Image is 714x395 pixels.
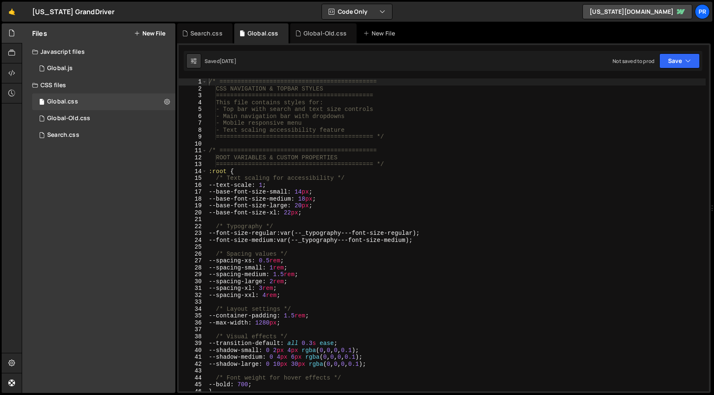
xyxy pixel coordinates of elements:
div: 25 [179,244,207,251]
div: 1 [179,78,207,86]
div: 16777/45852.css [32,110,175,127]
div: 45 [179,381,207,388]
div: Javascript files [22,43,175,60]
div: Global-Old.css [47,115,90,122]
div: 16777/45843.js [32,60,175,77]
button: Save [659,53,700,68]
a: [US_STATE][DOMAIN_NAME] [582,4,692,19]
div: 21 [179,216,207,223]
div: 30 [179,278,207,285]
div: 34 [179,306,207,313]
div: 14 [179,168,207,175]
div: Global.css [248,29,279,38]
div: New File [363,29,398,38]
div: 32 [179,292,207,299]
div: CSS files [22,77,175,93]
div: 13 [179,161,207,168]
div: Search.css [190,29,223,38]
a: PR [695,4,710,19]
div: 15 [179,175,207,182]
div: 27 [179,257,207,264]
div: 41 [179,354,207,361]
div: Saved [205,58,236,65]
div: Global.css [47,98,78,106]
div: Global-Old.css [304,29,347,38]
div: 35 [179,312,207,320]
div: Search.css [47,131,79,139]
div: 33 [179,299,207,306]
div: 9 [179,133,207,141]
div: 10 [179,141,207,148]
div: 8 [179,127,207,134]
div: 11 [179,147,207,154]
div: [DATE] [220,58,236,65]
div: 26 [179,251,207,258]
div: 40 [179,347,207,354]
div: 36 [179,320,207,327]
div: 17 [179,189,207,196]
h2: Files [32,29,47,38]
div: 5 [179,106,207,113]
div: 28 [179,264,207,272]
div: 38 [179,333,207,340]
div: 2 [179,86,207,93]
div: 7 [179,120,207,127]
div: Global.js [47,65,73,72]
button: Code Only [322,4,392,19]
div: 18 [179,196,207,203]
div: 3 [179,92,207,99]
div: 20 [179,209,207,216]
div: 29 [179,271,207,278]
div: 12 [179,154,207,161]
div: 16777/46659.css [32,127,175,143]
div: 22 [179,223,207,230]
div: 16777/46651.css [32,93,175,110]
div: 31 [179,285,207,292]
a: 🤙 [2,2,22,22]
div: Not saved to prod [613,58,654,65]
div: 37 [179,326,207,333]
div: 16 [179,182,207,189]
div: 43 [179,367,207,375]
div: 19 [179,202,207,209]
div: 39 [179,340,207,347]
button: New File [134,30,165,37]
div: 42 [179,361,207,368]
div: 6 [179,113,207,120]
div: 24 [179,237,207,244]
div: 23 [179,230,207,237]
div: 4 [179,99,207,106]
div: [US_STATE] GrandDriver [32,7,115,17]
div: 44 [179,375,207,382]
